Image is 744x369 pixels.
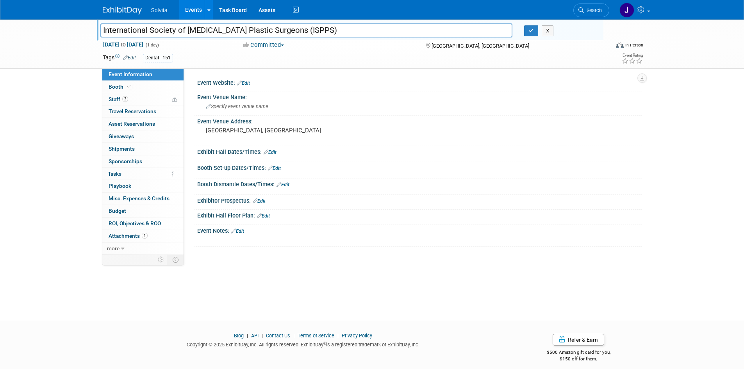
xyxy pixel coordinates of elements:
a: API [251,333,259,339]
span: Tasks [108,171,121,177]
a: Budget [102,205,184,217]
span: Attachments [109,233,148,239]
a: Staff2 [102,93,184,105]
a: Booth [102,81,184,93]
span: to [120,41,127,48]
a: Edit [257,213,270,219]
div: Event Rating [622,53,643,57]
a: Contact Us [266,333,290,339]
span: Asset Reservations [109,121,155,127]
span: [DATE] [DATE] [103,41,144,48]
a: Edit [268,166,281,171]
img: Format-Inperson.png [616,42,624,48]
a: Travel Reservations [102,105,184,118]
span: 1 [142,233,148,239]
span: Shipments [109,146,135,152]
span: Playbook [109,183,131,189]
a: Shipments [102,143,184,155]
span: ROI, Objectives & ROO [109,220,161,226]
a: Edit [264,150,277,155]
div: $500 Amazon gift card for you, [516,344,642,362]
span: Specify event venue name [206,103,268,109]
span: more [107,245,120,251]
a: Misc. Expenses & Credits [102,193,184,205]
a: Giveaways [102,130,184,143]
span: | [335,333,341,339]
span: Budget [109,208,126,214]
img: Josh Richardson [619,3,634,18]
div: $150 off for them. [516,356,642,362]
span: Giveaways [109,133,134,139]
i: Booth reservation complete [127,84,131,89]
div: Booth Set-up Dates/Times: [197,162,642,172]
a: Event Information [102,68,184,80]
a: Terms of Service [298,333,334,339]
span: Potential Scheduling Conflict -- at least one attendee is tagged in another overlapping event. [172,96,177,103]
img: ExhibitDay [103,7,142,14]
span: (1 day) [145,43,159,48]
div: Event Notes: [197,225,642,235]
span: 2 [122,96,128,102]
a: Edit [231,228,244,234]
a: ROI, Objectives & ROO [102,217,184,230]
a: Tasks [102,168,184,180]
a: Edit [123,55,136,61]
span: Misc. Expenses & Credits [109,195,169,201]
a: Blog [234,333,244,339]
div: Dental - 151 [143,54,173,62]
td: Toggle Event Tabs [168,255,184,265]
span: Booth [109,84,132,90]
a: Edit [253,198,266,204]
td: Personalize Event Tab Strip [154,255,168,265]
a: Playbook [102,180,184,192]
pre: [GEOGRAPHIC_DATA], [GEOGRAPHIC_DATA] [206,127,374,134]
a: Edit [237,80,250,86]
td: Tags [103,53,136,62]
a: Attachments1 [102,230,184,242]
span: Staff [109,96,128,102]
span: Travel Reservations [109,108,156,114]
span: Sponsorships [109,158,142,164]
div: Copyright © 2025 ExhibitDay, Inc. All rights reserved. ExhibitDay is a registered trademark of Ex... [103,339,504,348]
span: Search [584,7,602,13]
span: | [291,333,296,339]
a: Edit [277,182,289,187]
a: Privacy Policy [342,333,372,339]
button: Committed [241,41,287,49]
button: X [542,25,554,36]
a: Sponsorships [102,155,184,168]
span: Solvita [151,7,168,13]
div: In-Person [625,42,643,48]
a: Asset Reservations [102,118,184,130]
div: Booth Dismantle Dates/Times: [197,178,642,189]
a: more [102,242,184,255]
a: Search [573,4,609,17]
div: Exhibit Hall Floor Plan: [197,210,642,220]
span: | [260,333,265,339]
div: Exhibit Hall Dates/Times: [197,146,642,156]
div: Event Website: [197,77,642,87]
span: | [245,333,250,339]
sup: ® [323,341,326,346]
span: [GEOGRAPHIC_DATA], [GEOGRAPHIC_DATA] [432,43,529,49]
div: Event Venue Address: [197,116,642,125]
div: Event Venue Name: [197,91,642,101]
a: Refer & Earn [553,334,604,346]
div: Exhibitor Prospectus: [197,195,642,205]
span: Event Information [109,71,152,77]
div: Event Format [563,41,644,52]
